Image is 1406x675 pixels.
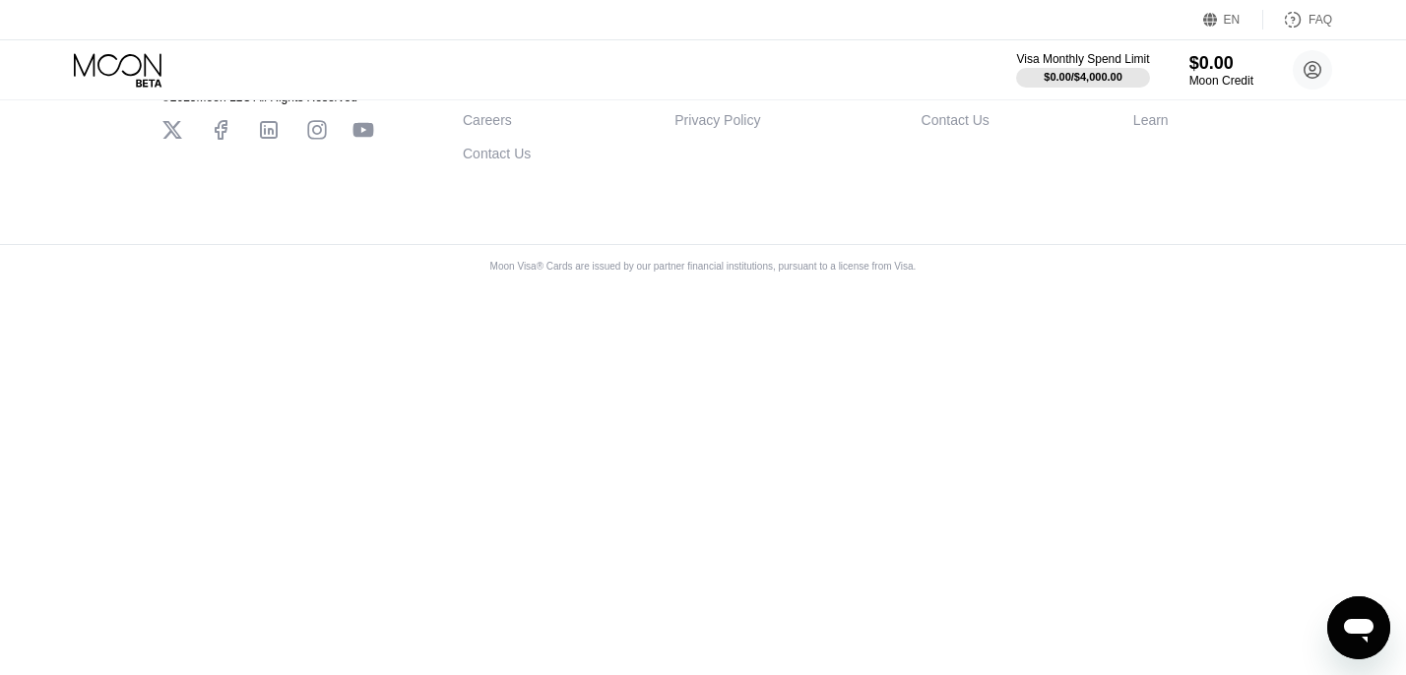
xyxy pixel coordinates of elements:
div: Contact Us [922,112,990,128]
div: Careers [463,112,512,128]
div: $0.00 / $4,000.00 [1044,71,1122,83]
div: $0.00Moon Credit [1189,53,1253,88]
div: Moon Credit [1189,74,1253,88]
div: Privacy Policy [674,112,760,128]
div: Learn [1133,112,1169,128]
div: Moon Visa® Cards are issued by our partner financial institutions, pursuant to a license from Visa. [475,261,932,272]
div: Visa Monthly Spend Limit$0.00/$4,000.00 [1016,52,1149,88]
iframe: Button to launch messaging window [1327,596,1390,659]
div: Visa Monthly Spend Limit [1016,52,1149,66]
div: FAQ [1309,13,1332,27]
div: EN [1224,13,1241,27]
div: Contact Us [463,146,531,161]
div: $0.00 [1189,53,1253,74]
div: FAQ [1263,10,1332,30]
div: EN [1203,10,1263,30]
